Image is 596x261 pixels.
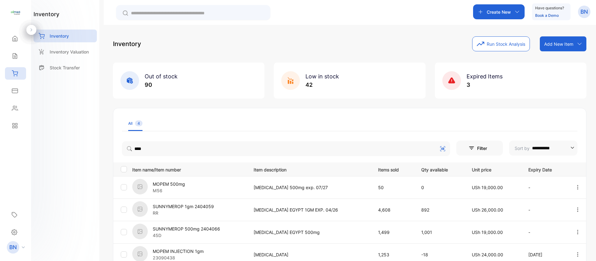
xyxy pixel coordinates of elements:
p: - [528,229,562,235]
p: Qty available [421,165,459,173]
p: 42 [305,81,339,89]
p: [MEDICAL_DATA] 500mg exp. 07/27 [254,184,366,191]
p: SUNNYMEROP 1gm 2404059 [153,203,214,210]
p: 892 [421,207,459,213]
h1: inventory [34,10,59,18]
p: Items sold [378,165,409,173]
span: 4 [135,120,142,126]
button: Create New [473,4,525,19]
img: item [132,179,148,194]
img: item [132,201,148,217]
p: BN [580,8,588,16]
p: Unit price [472,165,516,173]
button: BN [578,4,590,19]
p: [MEDICAL_DATA] [254,251,366,258]
span: USh 26,000.00 [472,207,503,212]
p: 1,001 [421,229,459,235]
p: Inventory [50,33,69,39]
p: 3 [467,81,503,89]
p: Inventory [113,39,141,49]
p: RR [153,210,214,216]
p: Item description [254,165,366,173]
span: USh 24,000.00 [472,252,503,257]
p: - [528,207,562,213]
p: BN [9,243,17,251]
p: 0 [421,184,459,191]
p: [MEDICAL_DATA] EGYPT 500mg [254,229,366,235]
a: Stock Transfer [34,61,97,74]
p: 50 [378,184,409,191]
p: 45D [153,232,220,239]
p: Have questions? [535,5,564,11]
p: [DATE] [528,251,562,258]
span: USh 19,000.00 [472,230,503,235]
p: 1,499 [378,229,409,235]
a: Inventory Valuation [34,45,97,58]
button: Sort by [509,141,577,156]
p: 23090438 [153,254,204,261]
p: SUNNYMEROP 500mg 2404066 [153,226,220,232]
p: 1,253 [378,251,409,258]
p: Inventory Valuation [50,49,89,55]
span: USh 19,000.00 [472,185,503,190]
p: 4,608 [378,207,409,213]
p: Create New [487,9,511,15]
p: M56 [153,187,185,194]
p: [MEDICAL_DATA] EGYPT 1GM EXP. 04/26 [254,207,366,213]
p: Sort by [515,145,530,151]
button: Run Stock Analysis [472,36,530,51]
p: MOPEM 500mg [153,181,185,187]
p: Add New Item [544,41,573,47]
a: Inventory [34,30,97,42]
p: 90 [145,81,178,89]
a: Book a Demo [535,13,559,18]
iframe: LiveChat chat widget [570,235,596,261]
p: Stock Transfer [50,64,80,71]
img: item [132,224,148,239]
span: Expired Items [467,73,503,80]
p: - [528,184,562,191]
span: Low in stock [305,73,339,80]
p: -18 [421,251,459,258]
span: Out of stock [145,73,178,80]
p: Expiry Date [528,165,562,173]
div: All [128,121,142,126]
p: MOPEM INJECTION 1gm [153,248,204,254]
img: logo [11,8,20,17]
p: Item name/Item number [132,165,246,173]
